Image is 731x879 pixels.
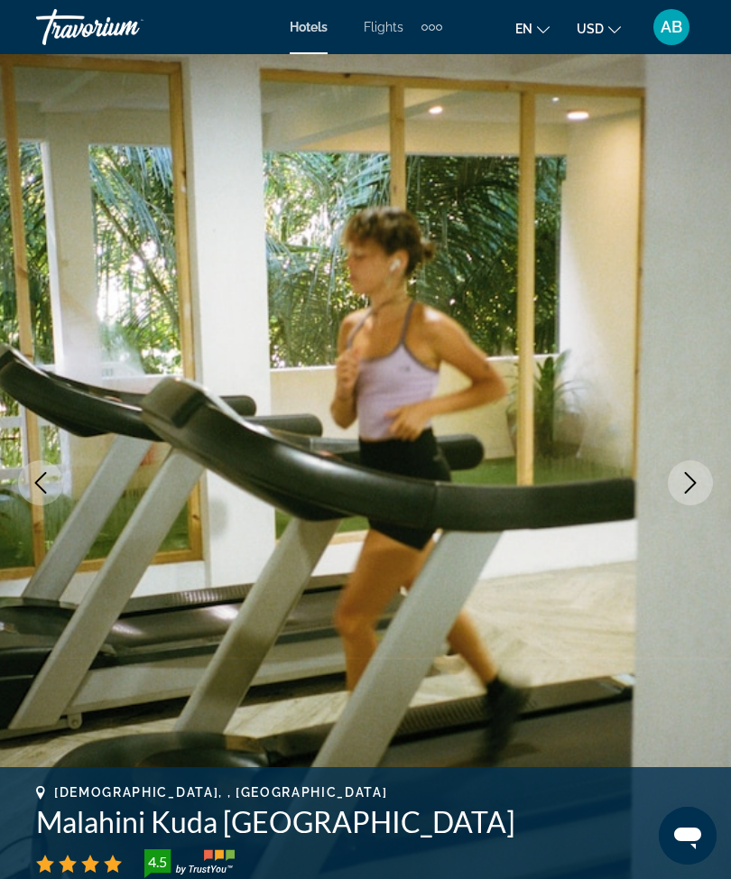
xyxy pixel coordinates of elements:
[515,22,532,36] span: en
[577,15,621,42] button: Change currency
[18,460,63,505] button: Previous image
[648,8,695,46] button: User Menu
[36,804,695,840] h1: Malahini Kuda [GEOGRAPHIC_DATA]
[515,15,550,42] button: Change language
[290,20,328,34] a: Hotels
[36,4,217,51] a: Travorium
[421,13,442,42] button: Extra navigation items
[661,18,682,36] span: AB
[668,460,713,505] button: Next image
[659,807,717,865] iframe: Button to launch messaging window
[139,851,175,873] div: 4.5
[364,20,403,34] a: Flights
[54,785,388,800] span: [DEMOGRAPHIC_DATA], , [GEOGRAPHIC_DATA]
[144,849,235,878] img: trustyou-badge-hor.svg
[577,22,604,36] span: USD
